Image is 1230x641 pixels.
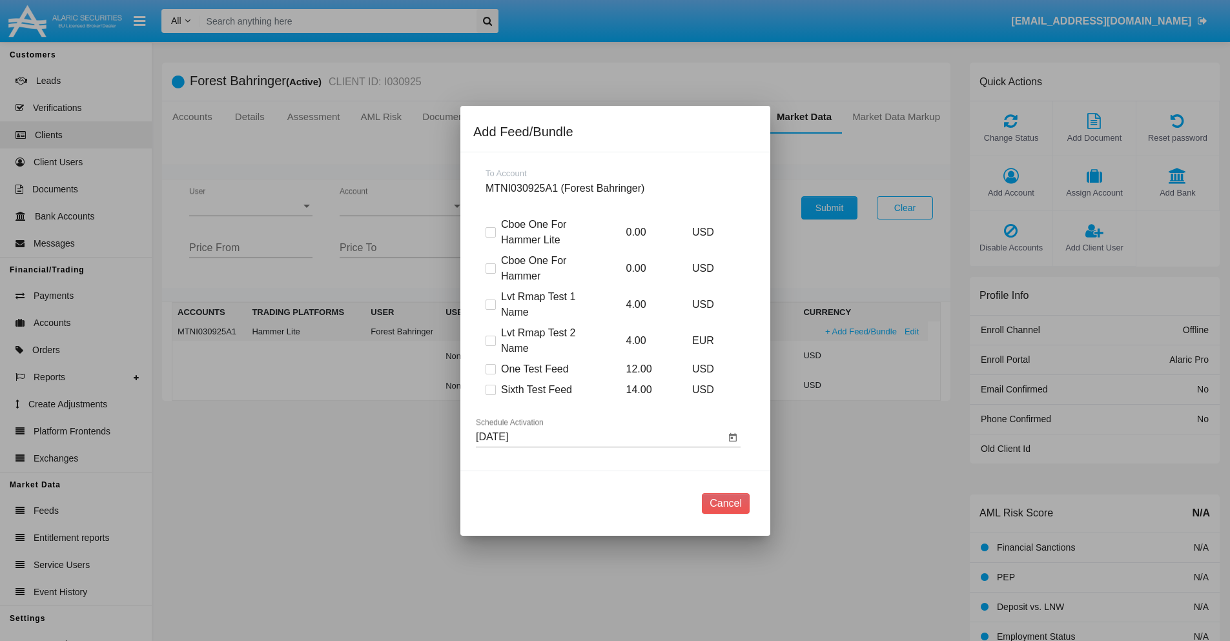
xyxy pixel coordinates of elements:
[501,289,599,320] span: Lvt Rmap Test 1 Name
[501,382,572,398] span: Sixth Test Feed
[616,297,674,312] p: 4.00
[501,253,599,284] span: Cboe One For Hammer
[682,225,741,240] p: USD
[616,361,674,377] p: 12.00
[682,333,741,349] p: EUR
[616,382,674,398] p: 14.00
[616,225,674,240] p: 0.00
[725,429,741,445] button: Open calendar
[682,382,741,398] p: USD
[473,121,757,142] div: Add Feed/Bundle
[702,493,750,514] button: Cancel
[682,361,741,377] p: USD
[682,261,741,276] p: USD
[501,325,599,356] span: Lvt Rmap Test 2 Name
[486,168,527,178] span: To Account
[486,183,644,194] span: MTNI030925A1 (Forest Bahringer)
[616,333,674,349] p: 4.00
[616,261,674,276] p: 0.00
[501,361,569,377] span: One Test Feed
[682,297,741,312] p: USD
[501,217,599,248] span: Cboe One For Hammer Lite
